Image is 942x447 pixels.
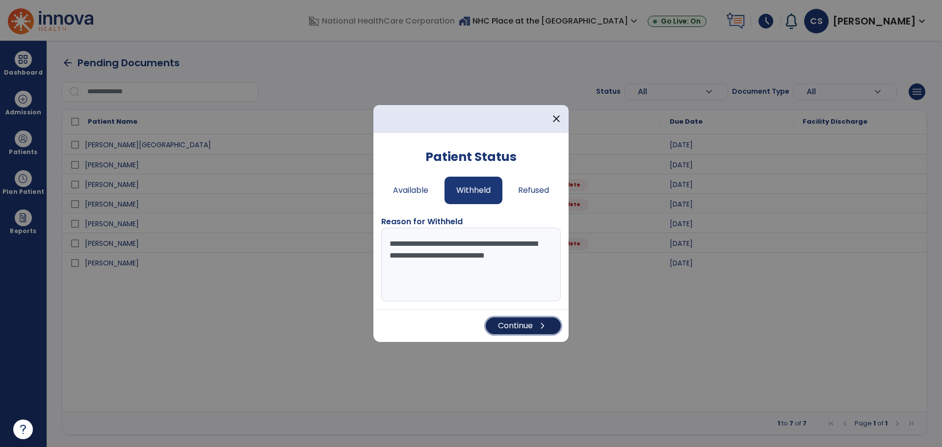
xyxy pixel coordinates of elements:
button: Available [381,177,440,204]
button: Withheld [445,177,502,204]
button: close [544,105,569,132]
span: close [550,113,562,125]
button: Refused [506,177,561,204]
h5: Patient Status [425,149,517,165]
span: chevron_right [537,320,549,332]
button: Continuechevron_right [486,317,561,334]
div: Reason for Withheld [381,216,561,228]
